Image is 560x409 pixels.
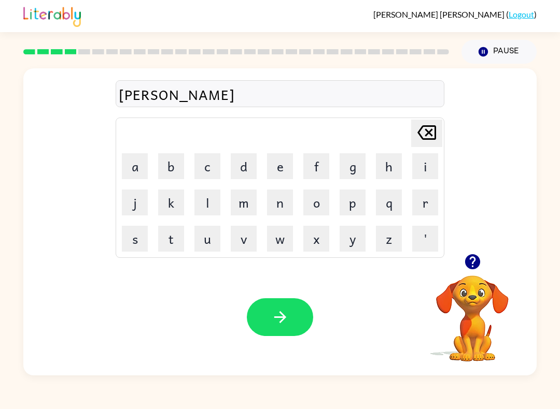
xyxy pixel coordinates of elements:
button: k [158,189,184,215]
button: w [267,226,293,252]
button: v [231,226,257,252]
button: p [340,189,366,215]
button: q [376,189,402,215]
button: e [267,153,293,179]
button: ' [412,226,438,252]
a: Logout [509,9,534,19]
button: h [376,153,402,179]
button: o [303,189,329,215]
div: [PERSON_NAME] [119,83,441,105]
button: m [231,189,257,215]
button: t [158,226,184,252]
button: u [194,226,220,252]
button: s [122,226,148,252]
button: b [158,153,184,179]
button: j [122,189,148,215]
button: z [376,226,402,252]
img: Literably [23,4,81,27]
button: g [340,153,366,179]
span: [PERSON_NAME] [PERSON_NAME] [373,9,506,19]
div: ( ) [373,9,537,19]
button: d [231,153,257,179]
button: l [194,189,220,215]
button: a [122,153,148,179]
button: n [267,189,293,215]
button: f [303,153,329,179]
button: i [412,153,438,179]
button: r [412,189,438,215]
button: y [340,226,366,252]
button: x [303,226,329,252]
video: Your browser must support playing .mp4 files to use Literably. Please try using another browser. [421,259,524,363]
button: c [194,153,220,179]
button: Pause [461,40,537,64]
